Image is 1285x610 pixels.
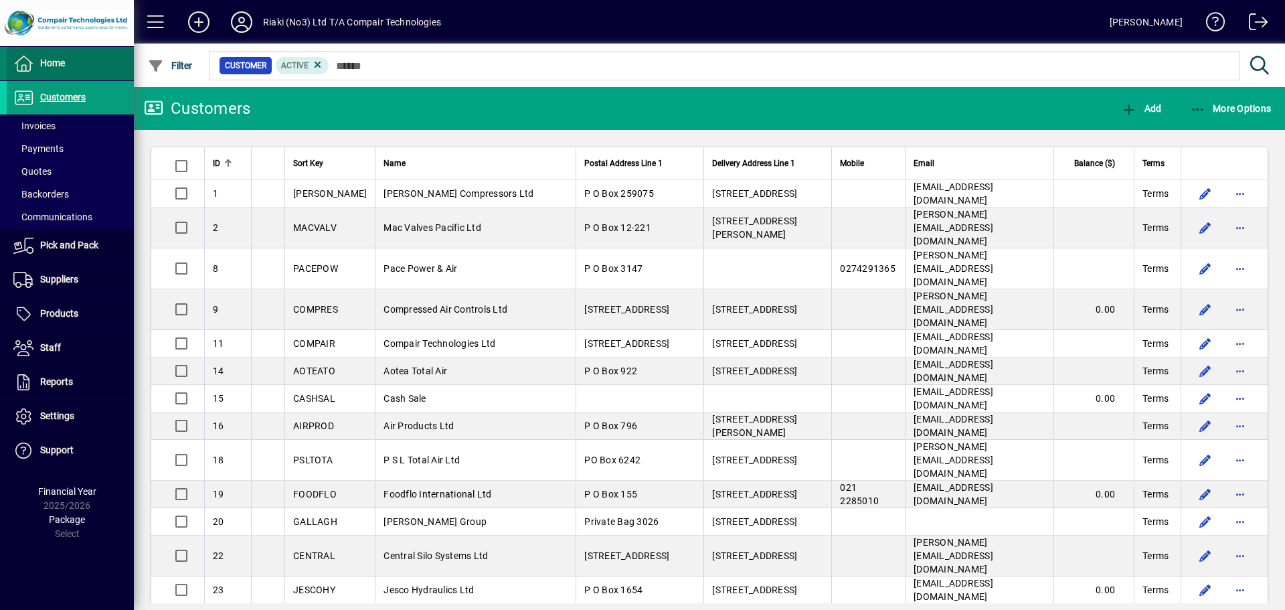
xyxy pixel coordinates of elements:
button: Edit [1195,511,1216,532]
span: 18 [213,455,224,465]
span: PSLTOTA [293,455,333,465]
button: More options [1229,360,1251,382]
span: Pick and Pack [40,240,98,250]
a: Staff [7,331,134,365]
span: Products [40,308,78,319]
span: Customers [40,92,86,102]
span: [STREET_ADDRESS] [712,338,797,349]
button: Filter [145,54,196,78]
a: Products [7,297,134,331]
a: Quotes [7,160,134,183]
span: CASHSAL [293,393,335,404]
span: Terms [1142,453,1169,467]
span: 16 [213,421,224,431]
span: Terms [1142,364,1169,378]
a: Knowledge Base [1196,3,1225,46]
span: COMPAIR [293,338,335,349]
span: 021 2285010 [840,482,879,506]
div: Email [914,156,1045,171]
span: Suppliers [40,274,78,285]
div: Riaki (No3) Ltd T/A Compair Technologies [263,11,441,33]
span: [PERSON_NAME] [293,188,367,199]
span: Terms [1142,487,1169,501]
span: Home [40,58,65,68]
button: Edit [1195,258,1216,279]
button: More options [1229,388,1251,409]
button: More Options [1187,96,1275,121]
div: [PERSON_NAME] [1110,11,1183,33]
span: P O Box 259075 [584,188,654,199]
span: [EMAIL_ADDRESS][DOMAIN_NAME] [914,181,993,206]
span: P O Box 155 [584,489,637,500]
span: Package [49,514,85,525]
span: Mac Valves Pacific Ltd [383,222,481,233]
button: More options [1229,449,1251,471]
span: PACEPOW [293,263,338,274]
a: Payments [7,137,134,160]
td: 0.00 [1053,289,1134,330]
span: Reports [40,376,73,387]
span: [EMAIL_ADDRESS][DOMAIN_NAME] [914,331,993,356]
span: [STREET_ADDRESS] [584,550,669,561]
span: [STREET_ADDRESS] [712,489,797,500]
span: P O Box 3147 [584,263,642,274]
button: More options [1229,579,1251,601]
span: [STREET_ADDRESS] [712,550,797,561]
button: More options [1229,333,1251,354]
button: Edit [1195,579,1216,601]
div: Balance ($) [1062,156,1127,171]
span: Mobile [840,156,864,171]
button: More options [1229,217,1251,238]
span: Filter [148,60,193,71]
span: P O Box 12-221 [584,222,651,233]
button: Edit [1195,415,1216,437]
td: 0.00 [1053,385,1134,412]
span: P S L Total Air Ltd [383,455,460,465]
button: Edit [1195,299,1216,320]
span: Terms [1142,262,1169,275]
span: Terms [1142,337,1169,350]
span: [STREET_ADDRESS] [712,366,797,376]
span: [PERSON_NAME] Group [383,516,487,527]
span: 11 [213,338,224,349]
span: Terms [1142,221,1169,234]
span: Terms [1142,303,1169,316]
span: Cash Sale [383,393,426,404]
span: [EMAIL_ADDRESS][DOMAIN_NAME] [914,386,993,410]
span: [PERSON_NAME][EMAIL_ADDRESS][DOMAIN_NAME] [914,250,993,287]
button: Edit [1195,545,1216,566]
span: GALLAGH [293,516,337,527]
span: [PERSON_NAME][EMAIL_ADDRESS][DOMAIN_NAME] [914,441,993,479]
span: Terms [1142,392,1169,405]
span: [EMAIL_ADDRESS][DOMAIN_NAME] [914,578,993,602]
span: [PERSON_NAME][EMAIL_ADDRESS][DOMAIN_NAME] [914,209,993,246]
span: [STREET_ADDRESS] [712,585,797,595]
td: 0.00 [1053,577,1134,604]
a: Support [7,434,134,467]
span: JESCOHY [293,585,335,595]
span: [PERSON_NAME] Compressors Ltd [383,188,533,199]
div: Name [383,156,568,171]
span: Private Bag 3026 [584,516,659,527]
div: ID [213,156,243,171]
span: Staff [40,342,61,353]
span: Aotea Total Air [383,366,447,376]
span: Pace Power & Air [383,263,457,274]
span: 20 [213,516,224,527]
span: Sort Key [293,156,323,171]
button: More options [1229,511,1251,532]
button: More options [1229,415,1251,437]
button: More options [1229,483,1251,505]
button: More options [1229,545,1251,566]
span: 22 [213,550,224,561]
span: [STREET_ADDRESS] [712,516,797,527]
span: Active [281,61,309,70]
span: FOODFLO [293,489,337,500]
span: Support [40,445,74,455]
span: AOTEATO [293,366,335,376]
span: Payments [13,143,64,154]
span: Compressed Air Controls Ltd [383,304,507,315]
td: 0.00 [1053,481,1134,508]
button: Edit [1195,183,1216,204]
button: Edit [1195,217,1216,238]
